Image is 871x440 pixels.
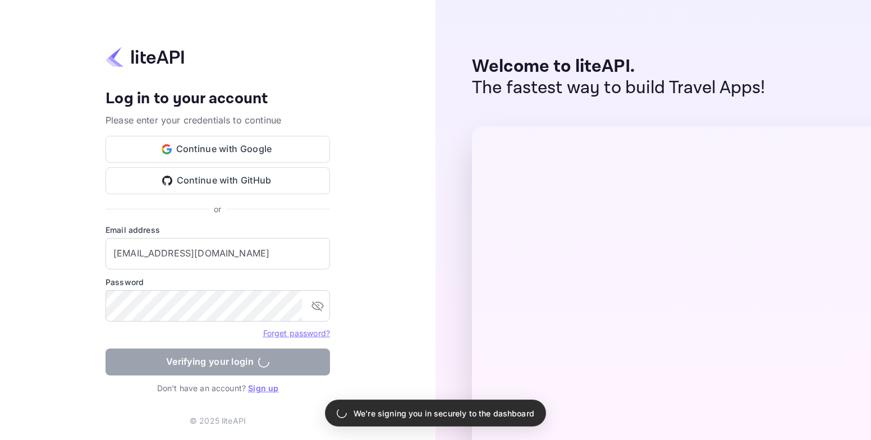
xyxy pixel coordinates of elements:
[306,295,329,317] button: toggle password visibility
[106,276,330,288] label: Password
[248,383,278,393] a: Sign up
[190,415,246,427] p: © 2025 liteAPI
[106,136,330,163] button: Continue with Google
[106,224,330,236] label: Email address
[354,407,534,419] p: We're signing you in securely to the dashboard
[106,167,330,194] button: Continue with GitHub
[106,89,330,109] h4: Log in to your account
[106,382,330,394] p: Don't have an account?
[263,328,330,338] a: Forget password?
[106,113,330,127] p: Please enter your credentials to continue
[472,56,765,77] p: Welcome to liteAPI.
[263,327,330,338] a: Forget password?
[472,77,765,99] p: The fastest way to build Travel Apps!
[214,203,221,215] p: or
[106,238,330,269] input: Enter your email address
[106,46,184,68] img: liteapi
